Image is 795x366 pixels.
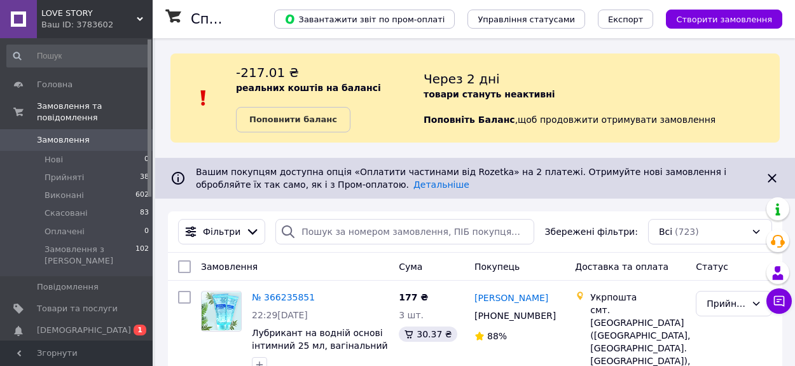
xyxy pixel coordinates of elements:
[191,11,320,27] h1: Список замовлень
[598,10,654,29] button: Експорт
[467,10,585,29] button: Управління статусами
[194,88,213,108] img: :exclamation:
[575,262,668,272] span: Доставка та оплата
[424,115,515,125] b: Поповніть Баланс
[472,307,555,325] div: [PHONE_NUMBER]
[284,13,445,25] span: Завантажити звіт по пром-оплаті
[236,107,350,132] a: Поповнити баланс
[37,325,131,336] span: [DEMOGRAPHIC_DATA]
[37,281,99,293] span: Повідомлення
[135,190,149,201] span: 602
[144,226,149,237] span: 0
[45,208,88,219] span: Скасовані
[696,262,728,272] span: Статус
[545,225,638,238] span: Збережені фільтри:
[399,327,457,342] div: 30.37 ₴
[134,325,146,335] span: 1
[675,227,699,237] span: (723)
[275,219,534,244] input: Пошук за номером замовлення, ПІБ покупця, номером телефону, Email, номером накладної
[399,292,428,302] span: 177 ₴
[203,225,240,238] span: Фільтри
[399,262,422,272] span: Cума
[424,89,555,99] b: товари стануть неактивні
[135,244,149,267] span: 102
[41,8,137,19] span: LOVE STORY
[144,154,149,165] span: 0
[41,19,153,31] div: Ваш ID: 3783602
[236,65,299,80] span: -217.01 ₴
[424,71,500,87] span: Через 2 дні
[45,154,63,165] span: Нові
[478,15,575,24] span: Управління статусами
[399,310,424,320] span: 3 шт.
[196,167,726,190] span: Вашим покупцям доступна опція «Оплатити частинами від Rozetka» на 2 платежі. Отримуйте нові замов...
[45,226,85,237] span: Оплачені
[45,244,135,267] span: Замовлення з [PERSON_NAME]
[249,115,337,124] b: Поповнити баланс
[140,172,149,183] span: 38
[666,10,782,29] button: Створити замовлення
[140,208,149,219] span: 83
[202,292,241,331] img: Фото товару
[37,134,90,146] span: Замовлення
[37,101,153,123] span: Замовлення та повідомлення
[274,10,455,29] button: Завантажити звіт по пром-оплаті
[201,291,242,332] a: Фото товару
[487,331,507,341] span: 88%
[201,262,258,272] span: Замовлення
[608,15,644,24] span: Експорт
[236,83,381,93] b: реальних коштів на балансі
[653,13,782,24] a: Створити замовлення
[45,190,84,201] span: Виконані
[252,310,308,320] span: 22:29[DATE]
[676,15,772,24] span: Створити замовлення
[424,64,780,132] div: , щоб продовжити отримувати замовлення
[6,45,150,67] input: Пошук
[707,297,746,311] div: Прийнято
[45,172,84,183] span: Прийняті
[659,225,672,238] span: Всі
[37,303,118,314] span: Товари та послуги
[413,179,469,190] a: Детальніше
[474,262,520,272] span: Покупець
[252,292,315,302] a: № 366235851
[590,291,686,304] div: Укрпошта
[474,292,548,304] a: [PERSON_NAME]
[766,288,792,314] button: Чат з покупцем
[37,79,73,90] span: Головна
